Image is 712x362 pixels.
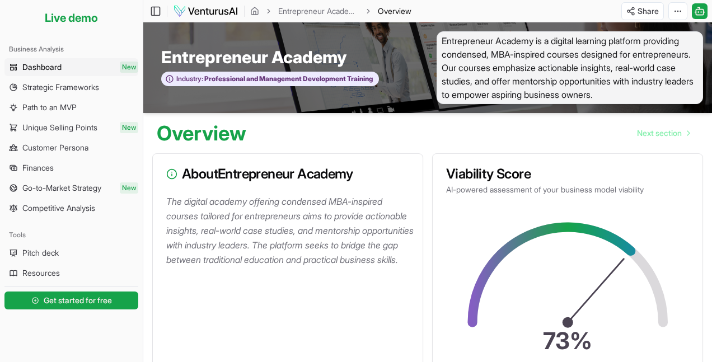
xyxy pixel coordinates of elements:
[621,2,664,20] button: Share
[120,62,138,73] span: New
[44,295,112,306] span: Get started for free
[22,102,77,113] span: Path to an MVP
[543,327,592,355] text: 73 %
[4,199,138,217] a: Competitive Analysis
[22,82,99,93] span: Strategic Frameworks
[628,122,699,144] nav: pagination
[161,72,379,87] button: Industry:Professional and Management Development Training
[4,159,138,177] a: Finances
[22,122,97,133] span: Unique Selling Points
[250,6,411,17] nav: breadcrumb
[173,4,238,18] img: logo
[4,292,138,309] button: Get started for free
[638,6,659,17] span: Share
[637,128,682,139] span: Next section
[22,203,95,214] span: Competitive Analysis
[22,267,60,279] span: Resources
[120,122,138,133] span: New
[166,167,409,181] h3: About Entrepreneur Academy
[166,194,414,267] p: The digital academy offering condensed MBA-inspired courses tailored for entrepreneurs aims to pr...
[4,98,138,116] a: Path to an MVP
[437,31,703,104] span: Entrepreneur Academy is a digital learning platform providing condensed, MBA-inspired courses des...
[120,182,138,194] span: New
[628,122,699,144] a: Go to next page
[446,167,689,181] h3: Viability Score
[378,6,411,17] span: Overview
[4,40,138,58] div: Business Analysis
[4,289,138,312] a: Get started for free
[4,244,138,262] a: Pitch deck
[4,78,138,96] a: Strategic Frameworks
[22,142,88,153] span: Customer Persona
[176,74,203,83] span: Industry:
[22,162,54,173] span: Finances
[161,47,346,67] span: Entrepreneur Academy
[446,184,689,195] p: AI-powered assessment of your business model viability
[22,247,59,258] span: Pitch deck
[278,6,359,17] a: Entrepreneur Academy
[22,182,101,194] span: Go-to-Market Strategy
[157,122,246,144] h1: Overview
[4,179,138,197] a: Go-to-Market StrategyNew
[4,264,138,282] a: Resources
[22,62,62,73] span: Dashboard
[4,139,138,157] a: Customer Persona
[203,74,373,83] span: Professional and Management Development Training
[4,119,138,137] a: Unique Selling PointsNew
[4,58,138,76] a: DashboardNew
[4,226,138,244] div: Tools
